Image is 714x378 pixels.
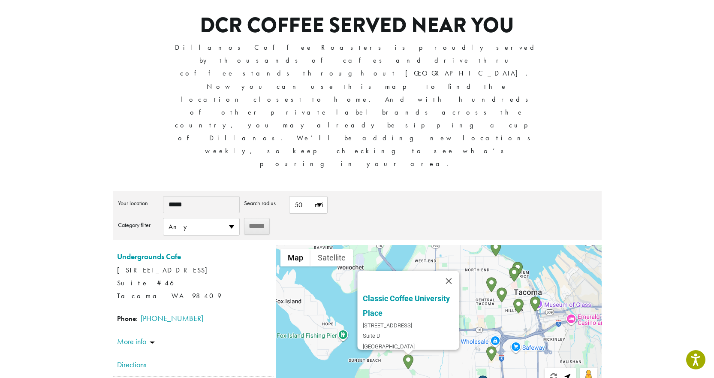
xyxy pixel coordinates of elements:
[117,264,270,277] span: [STREET_ADDRESS]
[289,197,327,213] span: 50 mi
[118,218,159,232] label: Category filter
[512,262,523,277] div: Anthem Coffee & Tea – Stadium
[163,218,239,235] span: Any
[117,336,155,346] a: More info
[403,354,413,369] div: Classic Coffee University Place
[117,277,270,290] span: Suite #46
[439,271,459,291] button: Close
[117,251,181,261] a: Undergrounds Cafe
[497,287,507,302] div: Classic Coffee Sprague
[117,311,270,326] span: :
[513,299,524,314] div: Valiente Coffee Co.
[280,249,310,266] button: Show street map
[310,249,353,266] button: Show satellite imagery
[174,41,540,170] p: Dillanos Coffee Roasters is proudly served by thousands of cafes and drive thru coffee stands thr...
[363,331,459,341] span: Suite D
[509,267,519,282] div: Comfort Corner Cafe
[363,342,459,352] span: [GEOGRAPHIC_DATA]
[117,314,136,323] strong: Phone
[141,313,203,323] a: [PHONE_NUMBER]
[174,13,540,38] h1: DCR COFFEE SERVED NEAR YOU
[363,294,450,318] a: Classic Coffee University Place
[117,291,221,300] span: Tacoma WA 98409
[363,321,459,331] span: [STREET_ADDRESS]
[486,346,497,361] div: Undergrounds Cafe
[244,196,285,210] label: Search radius
[491,242,501,257] div: Anthem Coffee & Tea – Old Tacoma
[117,357,270,372] a: Directions
[486,277,497,292] div: Shakabrah Java
[118,196,159,210] label: Your location
[530,296,540,311] div: Anthem Coffee & Tea – UW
